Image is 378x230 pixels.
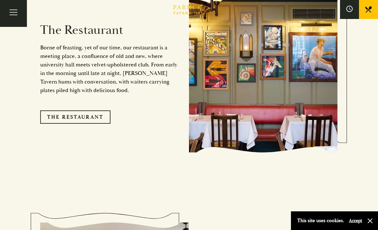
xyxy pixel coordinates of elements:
[367,218,373,224] button: Close and accept
[40,43,180,95] p: Borne of feasting, yet of our time, our restaurant is a meeting place, a confluence of old and ne...
[349,218,362,224] button: Accept
[40,110,110,124] a: The Restaurant
[297,216,344,225] p: This site uses cookies.
[40,23,180,38] h2: The Restaurant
